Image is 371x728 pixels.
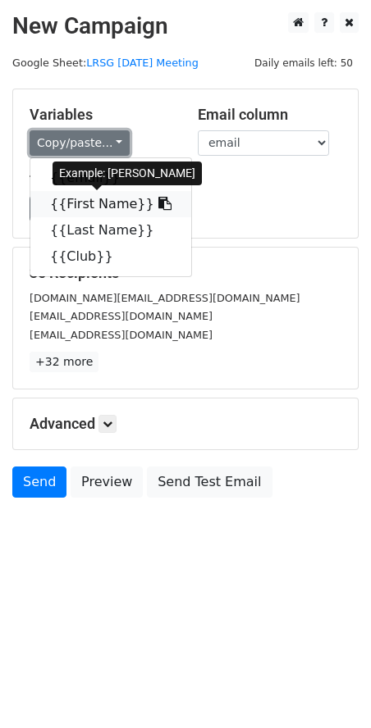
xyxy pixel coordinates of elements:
a: Preview [71,466,143,498]
span: Daily emails left: 50 [249,54,359,72]
a: Send Test Email [147,466,272,498]
h5: Advanced [30,415,341,433]
a: LRSG [DATE] Meeting [86,57,199,69]
a: {{First Name}} [30,191,191,217]
a: +32 more [30,352,98,372]
a: {{Last Name}} [30,217,191,243]
small: Google Sheet: [12,57,199,69]
a: {{email}} [30,165,191,191]
a: {{Club}} [30,243,191,270]
small: [EMAIL_ADDRESS][DOMAIN_NAME] [30,329,213,341]
h5: Variables [30,106,173,124]
h2: New Campaign [12,12,359,40]
iframe: Chat Widget [289,649,371,728]
h5: Email column [198,106,341,124]
a: Daily emails left: 50 [249,57,359,69]
small: [EMAIL_ADDRESS][DOMAIN_NAME] [30,310,213,322]
div: Example: [PERSON_NAME] [53,162,202,185]
small: [DOMAIN_NAME][EMAIL_ADDRESS][DOMAIN_NAME] [30,292,300,304]
a: Send [12,466,66,498]
a: Copy/paste... [30,130,130,156]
